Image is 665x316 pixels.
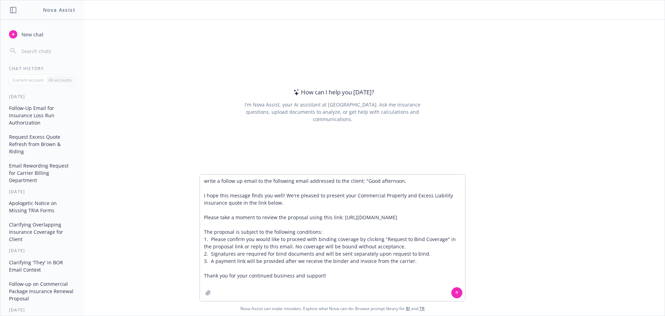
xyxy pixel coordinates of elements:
[235,101,430,123] div: I'm Nova Assist, your AI assistant at [GEOGRAPHIC_DATA]. Ask me insurance questions, upload docum...
[406,306,410,311] a: BI
[6,278,78,304] button: Follow-up on Commercial Package Insurance Renewal Proposal
[291,88,374,97] div: How can I help you [DATE]?
[6,197,78,216] button: Apologetic Notice on Missing TRIA Forms
[20,31,44,38] span: New chat
[1,248,83,254] div: [DATE]
[6,160,78,186] button: Email Rewording Request for Carrier Billing Department
[6,131,78,157] button: Request Excess Quote Refresh from Brown & Riding
[1,94,83,100] div: [DATE]
[1,307,83,313] div: [DATE]
[12,77,44,83] p: Current account
[43,6,76,14] h1: Nova Assist
[6,102,78,128] button: Follow-Up Email for Insurance Loss Run Authorization
[1,189,83,195] div: [DATE]
[6,257,78,275] button: Clarifying 'They' in BOR Email Context
[20,46,75,56] input: Search chats
[1,66,83,71] div: Chat History
[3,301,662,316] span: Nova Assist can make mistakes. Explore what Nova can do: Browse prompt library for and
[419,306,425,311] a: TR
[6,219,78,245] button: Clarifying Overlapping Insurance Coverage for Client
[6,28,78,41] button: New chat
[48,77,72,83] p: All accounts
[200,174,465,301] textarea: write a follow up email to the following email addressed to the client: "Good afternoon, I hope t...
